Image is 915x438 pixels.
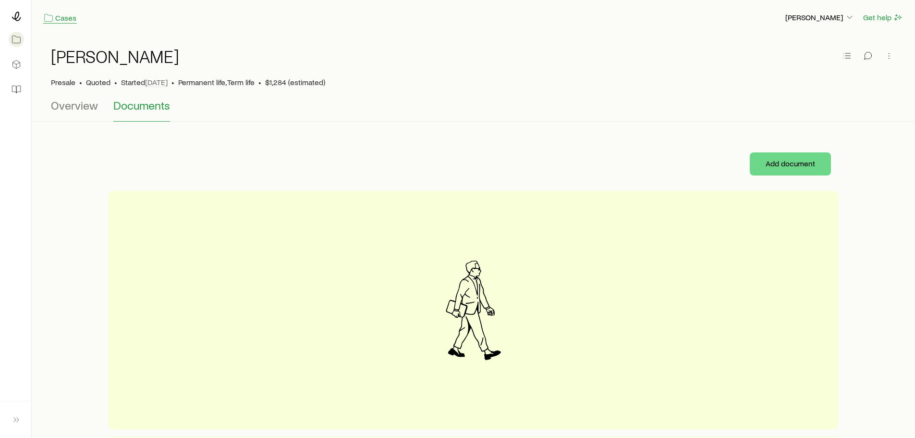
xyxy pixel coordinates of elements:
[43,13,77,24] a: Cases
[258,77,261,87] span: •
[785,12,855,24] button: [PERSON_NAME]
[51,77,75,87] p: Presale
[121,77,168,87] p: Started
[171,77,174,87] span: •
[750,152,831,175] button: Add document
[79,77,82,87] span: •
[114,77,117,87] span: •
[113,99,170,112] span: Documents
[178,77,255,87] span: Permanent life, Term life
[51,99,98,112] span: Overview
[51,99,896,122] div: Case details tabs
[265,77,325,87] span: $1,284 (estimated)
[863,12,903,23] button: Get help
[145,77,168,87] span: [DATE]
[86,77,110,87] span: Quoted
[51,47,179,66] h1: [PERSON_NAME]
[785,13,854,22] p: [PERSON_NAME]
